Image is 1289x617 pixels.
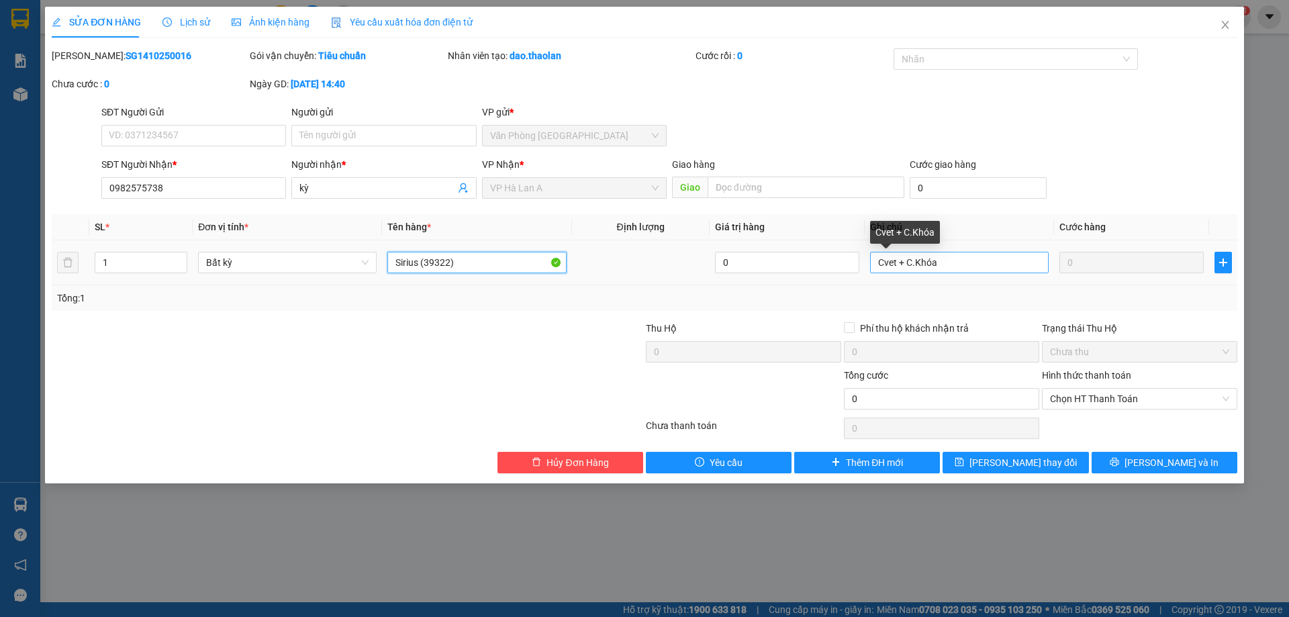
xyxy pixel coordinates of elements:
[387,222,431,232] span: Tên hàng
[162,17,210,28] span: Lịch sử
[101,105,286,120] div: SĐT Người Gửi
[1050,342,1229,362] span: Chưa thu
[101,157,286,172] div: SĐT Người Nhận
[1059,252,1204,273] input: 0
[646,452,792,473] button: exclamation-circleYêu cầu
[865,214,1054,240] th: Ghi chú
[617,222,665,232] span: Định lượng
[870,252,1049,273] input: Ghi Chú
[910,159,976,170] label: Cước giao hàng
[1214,252,1232,273] button: plus
[846,455,903,470] span: Thêm ĐH mới
[1042,370,1131,381] label: Hình thức thanh toán
[870,221,940,244] div: Cvet + C.Khóa
[95,222,105,232] span: SL
[1220,19,1231,30] span: close
[532,457,541,468] span: delete
[250,48,445,63] div: Gói vận chuyển:
[250,77,445,91] div: Ngày GD:
[672,177,708,198] span: Giao
[331,17,342,28] img: icon
[696,48,891,63] div: Cước rồi :
[910,177,1047,199] input: Cước giao hàng
[387,252,566,273] input: VD: Bàn, Ghế
[458,183,469,193] span: user-add
[318,50,366,61] b: Tiêu chuẩn
[57,291,497,305] div: Tổng: 1
[831,457,841,468] span: plus
[232,17,309,28] span: Ảnh kiện hàng
[646,323,677,334] span: Thu Hộ
[52,48,247,63] div: [PERSON_NAME]:
[52,77,247,91] div: Chưa cước :
[1050,389,1229,409] span: Chọn HT Thanh Toán
[126,50,191,61] b: SG1410250016
[844,370,888,381] span: Tổng cước
[794,452,940,473] button: plusThêm ĐH mới
[52,17,61,27] span: edit
[546,455,608,470] span: Hủy Đơn Hàng
[943,452,1088,473] button: save[PERSON_NAME] thay đổi
[331,17,473,28] span: Yêu cầu xuất hóa đơn điện tử
[695,457,704,468] span: exclamation-circle
[1092,452,1237,473] button: printer[PERSON_NAME] và In
[482,105,667,120] div: VP gửi
[482,159,520,170] span: VP Nhận
[1059,222,1106,232] span: Cước hàng
[710,455,743,470] span: Yêu cầu
[708,177,904,198] input: Dọc đường
[162,17,172,27] span: clock-circle
[448,48,693,63] div: Nhân viên tạo:
[969,455,1077,470] span: [PERSON_NAME] thay đổi
[1215,257,1231,268] span: plus
[1042,321,1237,336] div: Trạng thái Thu Hộ
[198,222,248,232] span: Đơn vị tính
[510,50,561,61] b: dao.thaolan
[104,79,109,89] b: 0
[291,157,476,172] div: Người nhận
[672,159,715,170] span: Giao hàng
[955,457,964,468] span: save
[206,252,369,273] span: Bất kỳ
[644,418,843,442] div: Chưa thanh toán
[490,126,659,146] span: Văn Phòng Sài Gòn
[1110,457,1119,468] span: printer
[737,50,743,61] b: 0
[1125,455,1219,470] span: [PERSON_NAME] và In
[291,105,476,120] div: Người gửi
[1206,7,1244,44] button: Close
[291,79,345,89] b: [DATE] 14:40
[715,222,765,232] span: Giá trị hàng
[855,321,974,336] span: Phí thu hộ khách nhận trả
[57,252,79,273] button: delete
[232,17,241,27] span: picture
[490,178,659,198] span: VP Hà Lan A
[497,452,643,473] button: deleteHủy Đơn Hàng
[52,17,141,28] span: SỬA ĐƠN HÀNG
